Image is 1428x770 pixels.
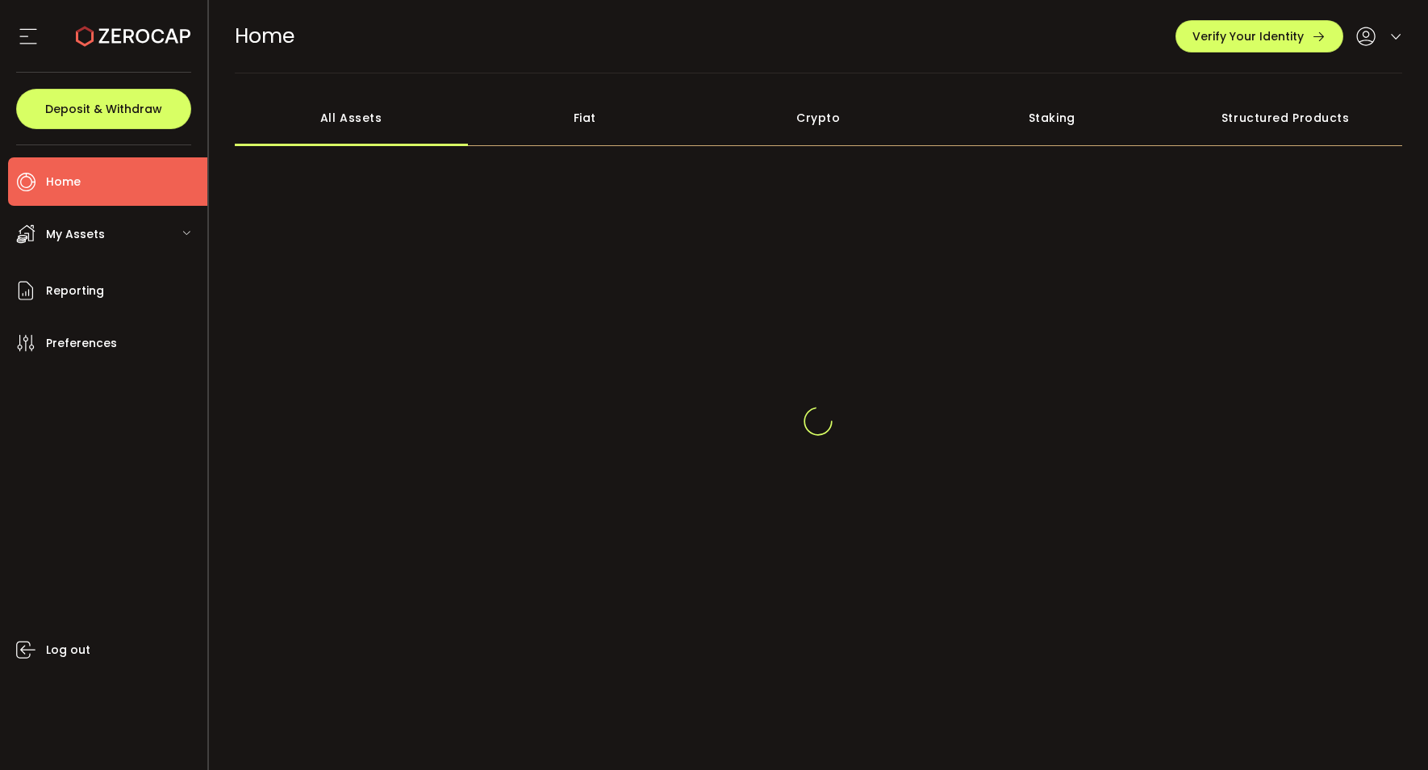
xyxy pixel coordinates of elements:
[46,279,104,303] span: Reporting
[46,332,117,355] span: Preferences
[1175,20,1343,52] button: Verify Your Identity
[702,90,936,146] div: Crypto
[46,223,105,246] span: My Assets
[468,90,702,146] div: Fiat
[235,22,294,50] span: Home
[235,90,469,146] div: All Assets
[1169,90,1403,146] div: Structured Products
[16,89,191,129] button: Deposit & Withdraw
[1192,31,1304,42] span: Verify Your Identity
[46,170,81,194] span: Home
[935,90,1169,146] div: Staking
[45,103,162,115] span: Deposit & Withdraw
[46,638,90,662] span: Log out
